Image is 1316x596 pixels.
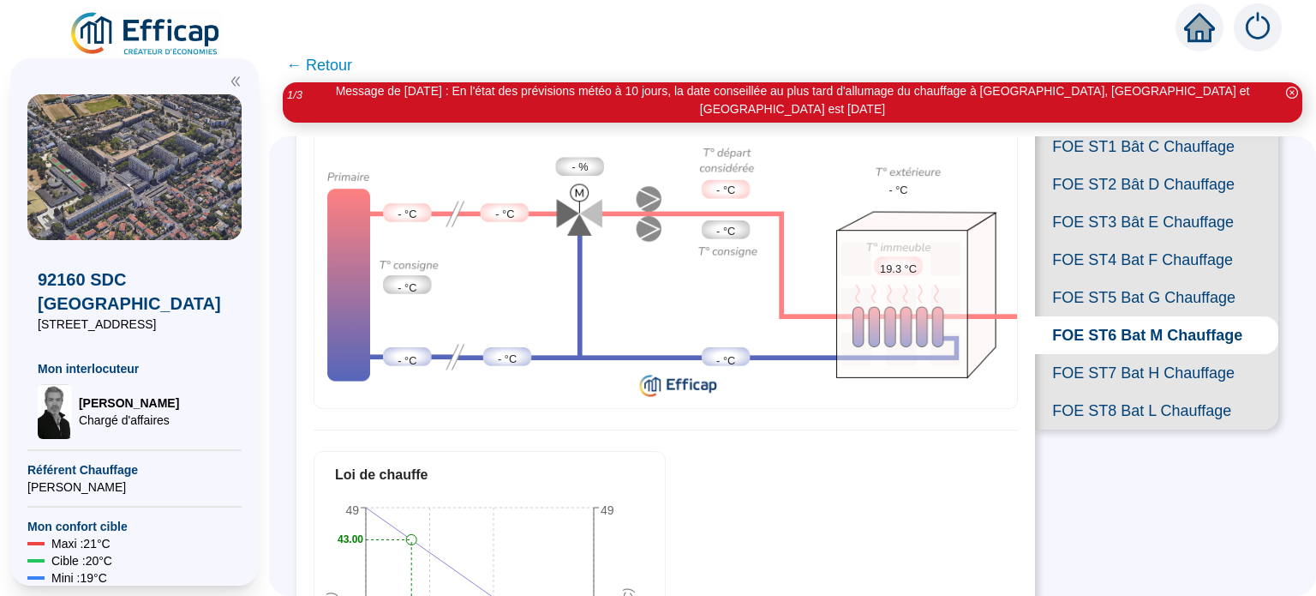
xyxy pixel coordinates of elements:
div: Synoptique [314,135,1017,403]
div: Message de [DATE] : En l'état des prévisions météo à 10 jours, la date conseillée au plus tard d'... [310,82,1275,118]
span: - °C [716,223,735,239]
span: - °C [398,280,416,296]
span: FOE ST5 Bat G Chauffage [1035,279,1278,316]
span: [STREET_ADDRESS] [38,316,231,333]
span: - °C [498,351,517,367]
span: Cible : 20 °C [51,552,112,569]
span: Mini : 19 °C [51,569,107,587]
span: - °C [495,206,514,222]
span: ← Retour [286,53,352,77]
span: Référent Chauffage [27,461,242,479]
span: FOE ST6 Bat M Chauffage [1035,316,1278,354]
div: Loi de chauffe [335,465,644,485]
text: 43.00 [338,533,363,545]
span: FOE ST1 Bât C Chauffage [1035,128,1278,166]
span: FOE ST7 Bat H Chauffage [1035,354,1278,392]
img: alerts [1234,3,1282,51]
span: - °C [716,352,735,369]
span: 92160 SDC [GEOGRAPHIC_DATA] [38,268,231,316]
span: Mon interlocuteur [38,360,231,377]
span: FOE ST2 Bât D Chauffage [1035,166,1278,203]
span: - % [572,159,589,175]
span: FOE ST4 Bat F Chauffage [1035,241,1278,279]
tspan: 49 [601,503,614,517]
span: close-circle [1286,87,1298,99]
i: 1 / 3 [287,88,302,101]
span: FOE ST8 Bat L Chauffage [1035,392,1278,430]
span: - °C [398,206,416,222]
span: - °C [398,352,416,369]
span: double-left [230,75,242,87]
span: Maxi : 21 °C [51,535,111,552]
span: home [1184,12,1215,43]
span: Chargé d'affaires [79,412,179,429]
img: efficap energie logo [69,10,224,58]
img: circuit-supervision.724c8d6b72cc0638e748.png [314,135,1017,403]
tspan: 49 [345,503,359,517]
span: Mon confort cible [27,518,242,535]
span: [PERSON_NAME] [27,479,242,496]
span: [PERSON_NAME] [79,394,179,412]
span: - °C [888,182,907,198]
span: FOE ST3 Bât E Chauffage [1035,203,1278,241]
img: Chargé d'affaires [38,384,72,439]
span: - °C [716,182,735,198]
